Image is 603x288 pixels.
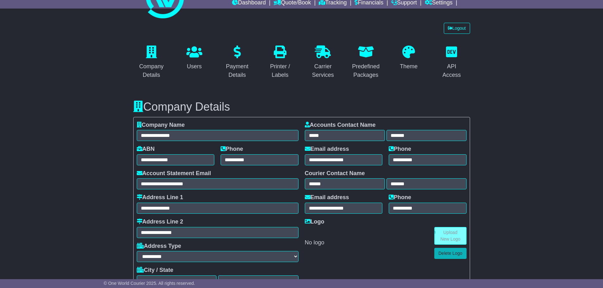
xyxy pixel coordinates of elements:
label: Account Statement Email [137,170,211,177]
span: © One World Courier 2025. All rights reserved. [104,281,195,286]
div: Carrier Services [309,62,337,79]
h3: Company Details [133,101,470,113]
label: Phone [389,194,411,201]
div: Users [186,62,202,71]
div: Payment Details [223,62,252,79]
label: Email address [305,146,349,153]
a: API Access [433,43,470,82]
label: Phone [221,146,243,153]
div: API Access [437,62,466,79]
a: Carrier Services [305,43,342,82]
div: Theme [400,62,418,71]
a: Upload New Logo [434,227,467,245]
a: Predefined Packages [348,43,384,82]
label: Accounts Contact Name [305,122,376,129]
label: City / State [137,267,173,274]
a: Printer / Labels [262,43,298,82]
div: Printer / Labels [266,62,294,79]
label: Email address [305,194,349,201]
label: Logo [305,218,324,225]
span: No logo [305,239,324,246]
div: Company Details [137,62,166,79]
label: Address Line 2 [137,218,183,225]
label: Address Line 1 [137,194,183,201]
a: Company Details [133,43,170,82]
div: Predefined Packages [352,62,380,79]
a: Logout [444,23,470,34]
a: Users [182,43,206,73]
label: ABN [137,146,155,153]
a: Payment Details [219,43,256,82]
label: Address Type [137,243,181,250]
label: Company Name [137,122,185,129]
label: Phone [389,146,411,153]
a: Theme [396,43,422,73]
label: Courier Contact Name [305,170,365,177]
